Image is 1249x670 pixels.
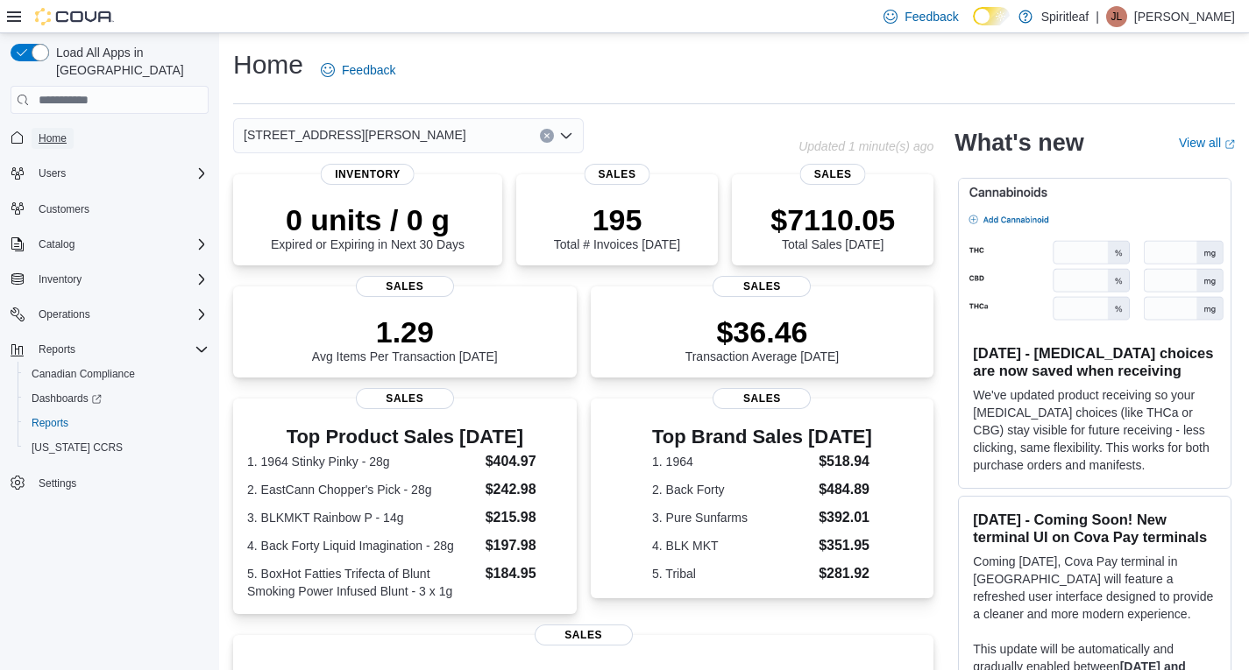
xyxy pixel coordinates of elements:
button: Users [32,163,73,184]
button: Home [4,124,216,150]
a: Feedback [314,53,402,88]
span: Inventory [32,269,209,290]
span: Operations [39,307,90,321]
button: Open list of options [559,129,573,143]
dd: $242.98 [486,479,563,500]
dd: $184.95 [486,563,563,584]
dt: 3. BLKMKT Rainbow P - 14g [247,509,479,526]
dt: 1. 1964 [652,453,812,470]
button: Customers [4,196,216,222]
span: Dashboards [25,388,209,409]
dd: $392.01 [819,507,872,528]
p: | [1096,6,1099,27]
button: Users [4,161,216,186]
span: Canadian Compliance [32,367,135,381]
div: Total # Invoices [DATE] [554,202,680,251]
dd: $484.89 [819,479,872,500]
button: Catalog [4,232,216,257]
span: [STREET_ADDRESS][PERSON_NAME] [244,124,466,145]
button: Settings [4,470,216,496]
p: Spiritleaf [1041,6,1089,27]
dt: 2. Back Forty [652,481,812,498]
button: Inventory [32,269,89,290]
p: 0 units / 0 g [271,202,465,237]
div: Total Sales [DATE] [770,202,895,251]
a: Dashboards [18,386,216,411]
span: Sales [535,624,633,645]
span: Canadian Compliance [25,363,209,384]
button: Reports [32,339,82,360]
span: Catalog [32,234,209,255]
h2: What's new [954,129,1083,157]
button: Operations [32,304,97,325]
p: We've updated product receiving so your [MEDICAL_DATA] choices (like THCa or CBG) stay visible fo... [973,386,1217,474]
nav: Complex example [11,117,209,541]
span: Home [32,126,209,148]
button: [US_STATE] CCRS [18,435,216,460]
span: Reports [25,413,209,434]
img: Cova [35,8,114,25]
span: Sales [585,164,650,185]
div: Transaction Average [DATE] [685,314,840,363]
div: Expired or Expiring in Next 30 Days [271,202,465,251]
p: 195 [554,202,680,237]
h3: [DATE] - [MEDICAL_DATA] choices are now saved when receiving [973,344,1217,379]
h3: Top Brand Sales [DATE] [652,427,872,448]
span: Inventory [321,164,415,185]
div: Avg Items Per Transaction [DATE] [312,314,498,363]
span: Sales [713,276,811,297]
dt: 4. BLK MKT [652,537,812,554]
span: Feedback [342,61,395,79]
dt: 1. 1964 Stinky Pinky - 28g [247,453,479,470]
dd: $281.92 [819,563,872,584]
span: Reports [39,342,75,356]
a: Home [32,128,74,149]
span: Reports [32,416,68,430]
button: Inventory [4,267,216,292]
dd: $518.94 [819,451,872,472]
h1: Home [233,47,303,82]
span: Customers [39,202,89,216]
button: Clear input [540,129,554,143]
span: Users [39,166,66,180]
button: Canadian Compliance [18,362,216,386]
button: Reports [18,411,216,435]
a: Reports [25,413,75,434]
dt: 2. EastCann Chopper's Pick - 28g [247,481,479,498]
span: Customers [32,198,209,220]
a: View allExternal link [1179,136,1235,150]
span: Sales [356,388,454,409]
a: Customers [32,199,96,220]
a: Settings [32,473,83,494]
span: Operations [32,304,209,325]
span: Reports [32,339,209,360]
dd: $197.98 [486,535,563,556]
span: Load All Apps in [GEOGRAPHIC_DATA] [49,44,209,79]
span: Settings [39,476,76,490]
dt: 5. Tribal [652,565,812,582]
p: Coming [DATE], Cova Pay terminal in [GEOGRAPHIC_DATA] will feature a refreshed user interface des... [973,553,1217,623]
p: [PERSON_NAME] [1134,6,1235,27]
span: Dashboards [32,391,102,406]
p: $7110.05 [770,202,895,237]
dd: $215.98 [486,507,563,528]
span: Sales [713,388,811,409]
p: $36.46 [685,314,840,349]
span: Inventory [39,272,82,286]
dt: 3. Pure Sunfarms [652,509,812,526]
p: 1.29 [312,314,498,349]
input: Dark Mode [973,7,1010,25]
button: Catalog [32,234,82,255]
a: Canadian Compliance [25,363,142,384]
span: Settings [32,472,209,494]
a: Dashboards [25,388,109,409]
h3: [DATE] - Coming Soon! New terminal UI on Cova Pay terminals [973,511,1217,546]
dt: 4. Back Forty Liquid Imagination - 28g [247,537,479,554]
span: Sales [800,164,866,185]
svg: External link [1224,139,1235,150]
span: JL [1111,6,1123,27]
span: Home [39,131,67,145]
span: Sales [356,276,454,297]
span: Washington CCRS [25,437,209,458]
